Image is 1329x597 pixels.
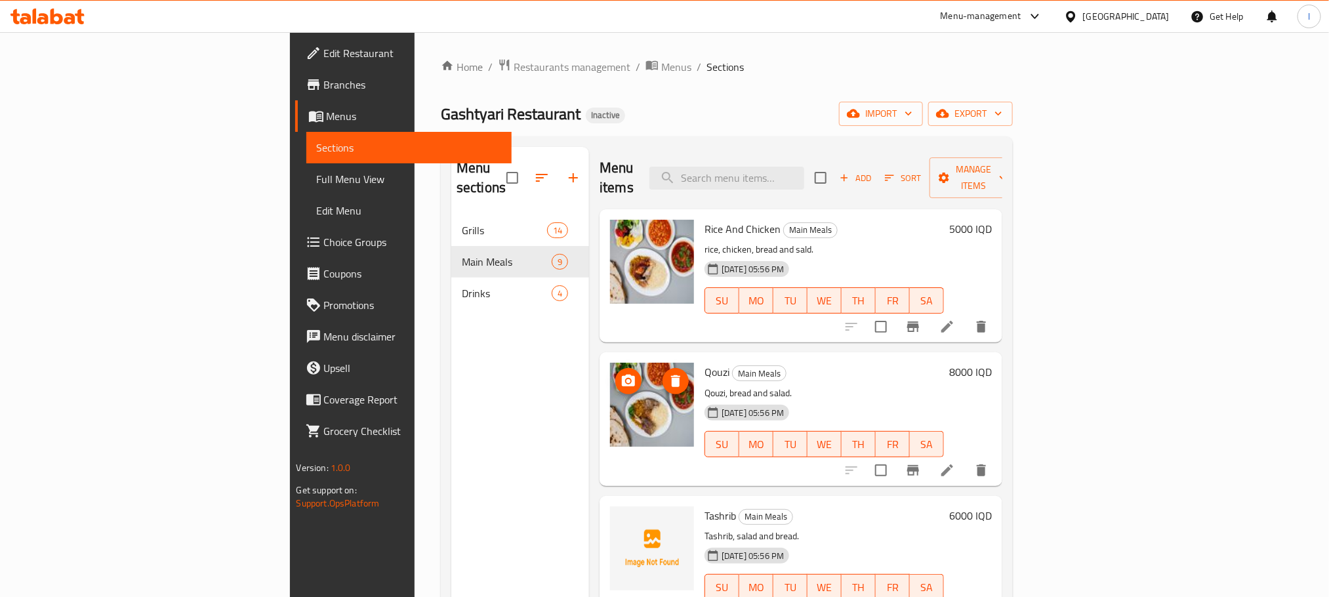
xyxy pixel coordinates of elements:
[462,222,547,238] div: Grills
[915,291,939,310] span: SA
[327,108,501,124] span: Menus
[784,222,837,237] span: Main Meals
[807,164,834,192] span: Select section
[839,102,923,126] button: import
[295,321,512,352] a: Menu disclaimer
[949,506,992,525] h6: 6000 IQD
[462,254,552,270] span: Main Meals
[697,59,701,75] li: /
[636,59,640,75] li: /
[710,578,734,597] span: SU
[705,431,739,457] button: SU
[706,59,744,75] span: Sections
[739,509,793,525] div: Main Meals
[716,550,789,562] span: [DATE] 05:56 PM
[939,319,955,335] a: Edit menu item
[295,289,512,321] a: Promotions
[838,171,873,186] span: Add
[600,158,634,197] h2: Menu items
[451,215,589,246] div: Grills14
[306,132,512,163] a: Sections
[451,209,589,314] nav: Menu sections
[716,263,789,276] span: [DATE] 05:56 PM
[949,363,992,381] h6: 8000 IQD
[324,77,501,93] span: Branches
[779,435,802,454] span: TU
[526,162,558,194] span: Sort sections
[324,45,501,61] span: Edit Restaurant
[842,287,876,314] button: TH
[705,219,781,239] span: Rice And Chicken
[739,509,792,524] span: Main Meals
[773,431,808,457] button: TU
[910,287,944,314] button: SA
[739,287,773,314] button: MO
[451,278,589,309] div: Drinks4
[705,287,739,314] button: SU
[739,431,773,457] button: MO
[331,459,351,476] span: 1.0.0
[295,415,512,447] a: Grocery Checklist
[295,226,512,258] a: Choice Groups
[745,435,768,454] span: MO
[808,431,842,457] button: WE
[649,167,804,190] input: search
[663,368,689,394] button: delete image
[813,578,836,597] span: WE
[705,362,729,382] span: Qouzi
[610,363,694,447] img: Qouzi
[885,171,921,186] span: Sort
[949,220,992,238] h6: 5000 IQD
[324,392,501,407] span: Coverage Report
[610,220,694,304] img: Rice And Chicken
[324,423,501,439] span: Grocery Checklist
[558,162,589,194] button: Add section
[615,368,642,394] button: upload picture
[808,287,842,314] button: WE
[296,459,329,476] span: Version:
[897,455,929,486] button: Branch-specific-item
[317,203,501,218] span: Edit Menu
[910,431,944,457] button: SA
[499,164,526,192] span: Select all sections
[705,528,944,545] p: Tashrib, salad and bread.
[645,58,691,75] a: Menus
[876,431,910,457] button: FR
[940,161,1007,194] span: Manage items
[552,254,568,270] div: items
[462,285,552,301] span: Drinks
[897,311,929,342] button: Branch-specific-item
[610,506,694,590] img: Tashrib
[773,287,808,314] button: TU
[441,58,1013,75] nav: breadcrumb
[295,37,512,69] a: Edit Restaurant
[745,291,768,310] span: MO
[705,241,944,258] p: rice, chicken, bread and sald.
[847,435,870,454] span: TH
[317,171,501,187] span: Full Menu View
[296,482,357,499] span: Get support on:
[930,157,1017,198] button: Manage items
[849,106,912,122] span: import
[1308,9,1310,24] span: l
[295,258,512,289] a: Coupons
[324,297,501,313] span: Promotions
[915,578,939,597] span: SA
[928,102,1013,126] button: export
[779,291,802,310] span: TU
[451,246,589,278] div: Main Meals9
[324,360,501,376] span: Upsell
[813,435,836,454] span: WE
[324,234,501,250] span: Choice Groups
[867,457,895,484] span: Select to update
[876,168,930,188] span: Sort items
[966,455,997,486] button: delete
[552,285,568,301] div: items
[842,431,876,457] button: TH
[324,329,501,344] span: Menu disclaimer
[876,287,910,314] button: FR
[514,59,630,75] span: Restaurants management
[295,384,512,415] a: Coverage Report
[705,506,736,525] span: Tashrib
[710,435,734,454] span: SU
